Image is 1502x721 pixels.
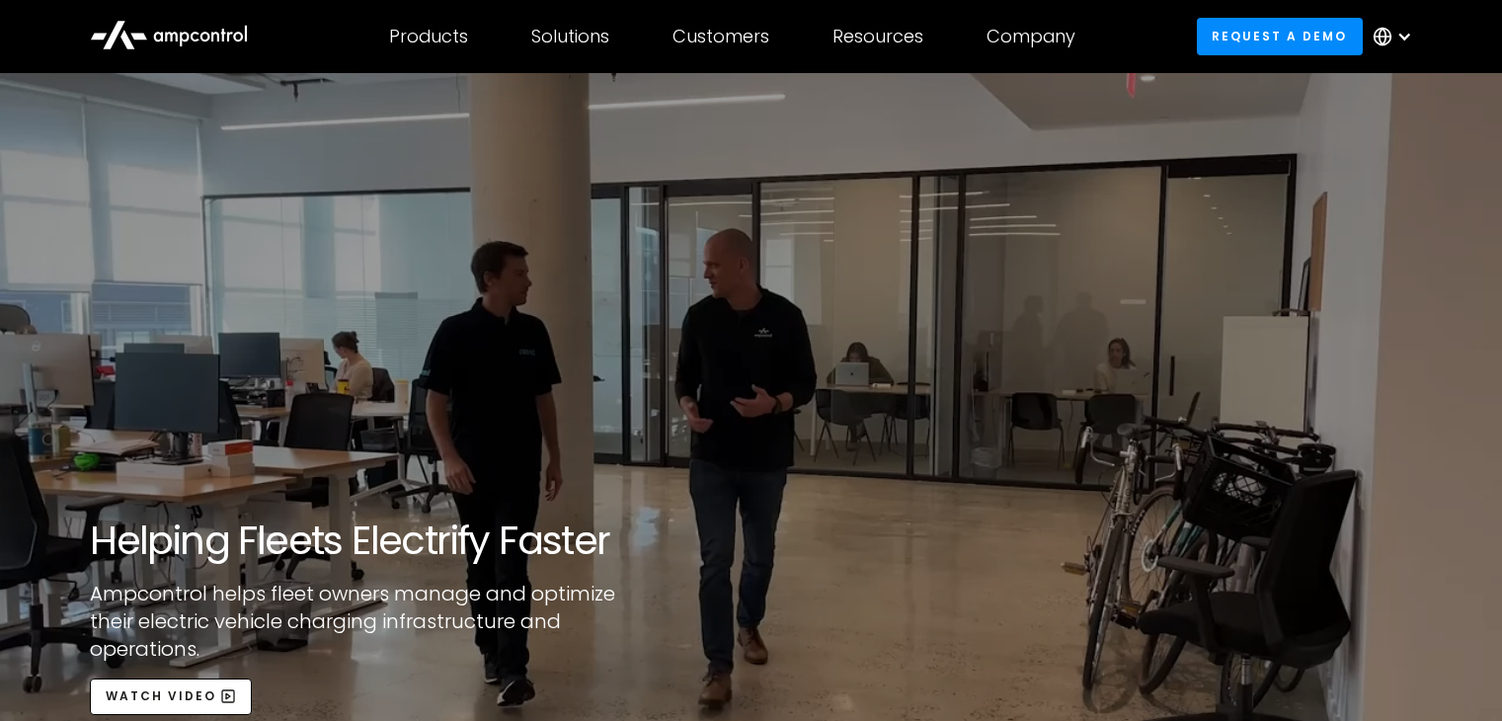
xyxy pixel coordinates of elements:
div: Solutions [531,26,609,47]
div: Company [987,26,1075,47]
div: Customers [672,26,769,47]
div: Products [389,26,468,47]
div: Resources [832,26,923,47]
a: Request a demo [1197,18,1363,54]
